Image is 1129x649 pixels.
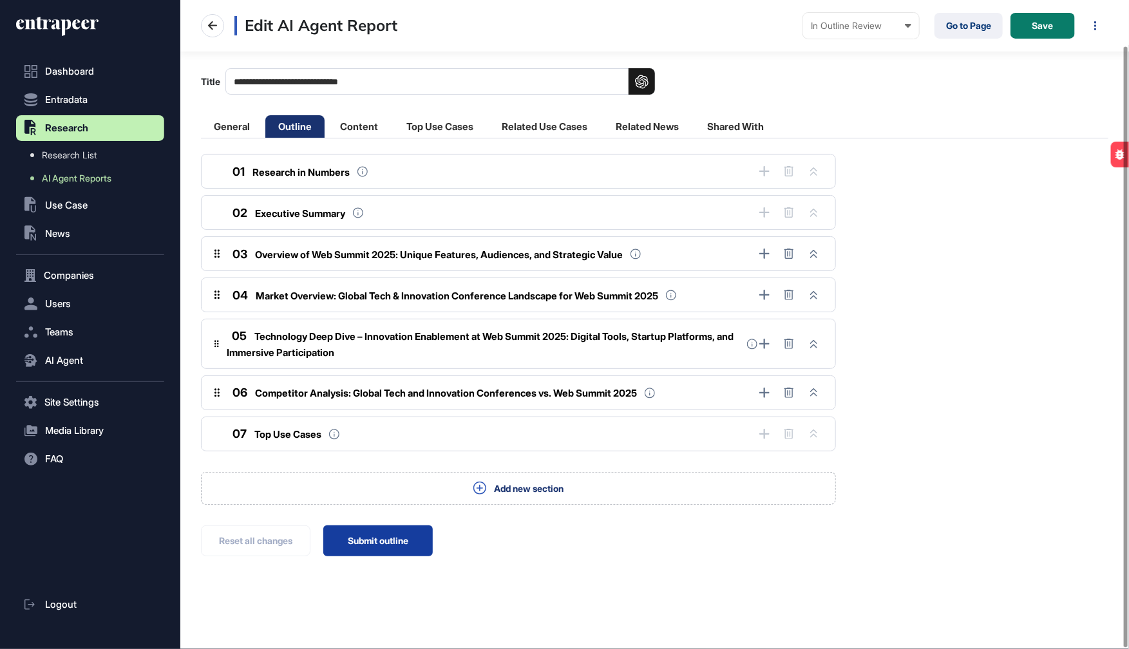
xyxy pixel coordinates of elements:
span: 07 [232,427,247,440]
span: Use Case [45,200,88,211]
span: Technology Deep Dive – Innovation Enablement at Web Summit 2025: Digital Tools, Startup Platforms... [227,330,734,359]
span: Market Overview: Global Tech & Innovation Conference Landscape for Web Summit 2025 [256,290,658,302]
li: Shared With [694,115,777,138]
a: Research List [23,144,164,167]
li: Related News [603,115,692,138]
span: Research in Numbers [252,166,350,178]
button: News [16,221,164,247]
span: 03 [232,247,247,261]
button: Site Settings [16,390,164,415]
button: Media Library [16,418,164,444]
button: Users [16,291,164,317]
button: Research [16,115,164,141]
a: Go to Page [935,13,1003,39]
button: Teams [16,319,164,345]
span: Top Use Cases [254,428,321,440]
button: Submit outline [323,525,433,556]
span: Teams [45,327,73,337]
a: AI Agent Reports [23,167,164,190]
span: AI Agent [45,355,83,366]
label: Title [201,68,655,95]
span: Save [1032,21,1054,30]
span: Competitor Analysis: Global Tech and Innovation Conferences vs. Web Summit 2025 [255,387,637,399]
span: Logout [45,599,77,610]
li: Outline [265,115,325,138]
span: Entradata [45,95,88,105]
button: Entradata [16,87,164,113]
div: In Outline Review [811,21,911,31]
li: Top Use Cases [394,115,486,138]
span: FAQ [45,454,63,464]
span: Site Settings [44,397,99,408]
span: Executive Summary [255,207,345,220]
span: Research [45,123,88,133]
li: General [201,115,263,138]
span: Overview of Web Summit 2025: Unique Features, Audiences, and Strategic Value [255,249,623,261]
span: Research List [42,150,97,160]
span: News [45,229,70,239]
span: 06 [232,386,247,399]
span: Dashboard [45,66,94,77]
a: Dashboard [16,59,164,84]
span: Add new section [494,482,564,495]
span: 05 [232,329,247,343]
button: FAQ [16,446,164,472]
li: Content [327,115,391,138]
span: AI Agent Reports [42,173,111,183]
span: Companies [44,270,94,281]
span: Media Library [45,426,104,436]
li: Related Use Cases [489,115,600,138]
span: 04 [232,288,248,302]
button: Use Case [16,193,164,218]
button: Save [1010,13,1075,39]
input: Title [225,68,655,95]
button: AI Agent [16,348,164,373]
span: 01 [232,165,245,178]
a: Logout [16,592,164,617]
h3: Edit AI Agent Report [234,16,397,35]
button: Companies [16,263,164,288]
span: Users [45,299,71,309]
span: 02 [232,206,247,220]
